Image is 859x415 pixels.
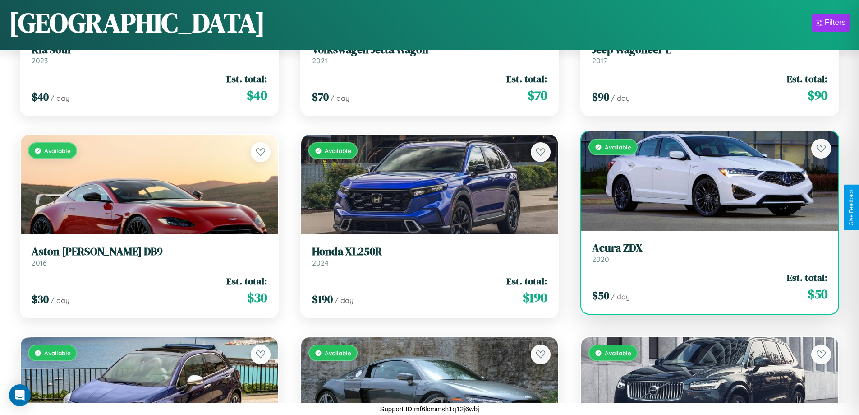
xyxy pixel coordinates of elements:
span: Est. total: [506,275,547,288]
span: $ 90 [592,89,609,104]
h3: Acura ZDX [592,242,827,255]
span: Available [325,349,351,357]
a: Kia Soul2023 [32,43,267,65]
span: / day [611,292,630,301]
a: Aston [PERSON_NAME] DB92016 [32,245,267,267]
h1: [GEOGRAPHIC_DATA] [9,4,265,41]
span: 2024 [312,258,329,267]
h3: Jeep Wagoneer L [592,43,827,56]
span: Est. total: [226,275,267,288]
h3: Honda XL250R [312,245,547,258]
span: 2016 [32,258,47,267]
span: $ 40 [32,89,49,104]
h3: Volkswagen Jetta Wagon [312,43,547,56]
span: Available [605,143,631,151]
span: 2021 [312,56,327,65]
span: Est. total: [787,72,827,85]
span: $ 30 [247,289,267,307]
span: / day [51,93,69,103]
span: Est. total: [506,72,547,85]
span: 2020 [592,255,609,264]
span: $ 190 [312,292,333,307]
span: Est. total: [226,72,267,85]
span: $ 30 [32,292,49,307]
h3: Aston [PERSON_NAME] DB9 [32,245,267,258]
span: $ 70 [312,89,329,104]
button: Filters [812,14,850,32]
span: / day [611,93,630,103]
span: $ 190 [523,289,547,307]
span: / day [51,296,69,305]
span: Available [325,147,351,154]
span: Available [44,147,71,154]
div: Open Intercom Messenger [9,384,31,406]
span: 2017 [592,56,607,65]
span: Available [605,349,631,357]
a: Honda XL250R2024 [312,245,547,267]
a: Volkswagen Jetta Wagon2021 [312,43,547,65]
div: Filters [825,18,845,27]
span: $ 40 [247,86,267,104]
h3: Kia Soul [32,43,267,56]
span: / day [335,296,354,305]
a: Acura ZDX2020 [592,242,827,264]
span: Available [44,349,71,357]
span: $ 90 [808,86,827,104]
span: Est. total: [787,271,827,284]
span: $ 70 [528,86,547,104]
span: 2023 [32,56,48,65]
span: $ 50 [808,285,827,303]
span: / day [331,93,349,103]
p: Support ID: mf6lcmmsh1q12j6wbj [380,403,479,415]
div: Give Feedback [848,189,854,226]
span: $ 50 [592,288,609,303]
a: Jeep Wagoneer L2017 [592,43,827,65]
